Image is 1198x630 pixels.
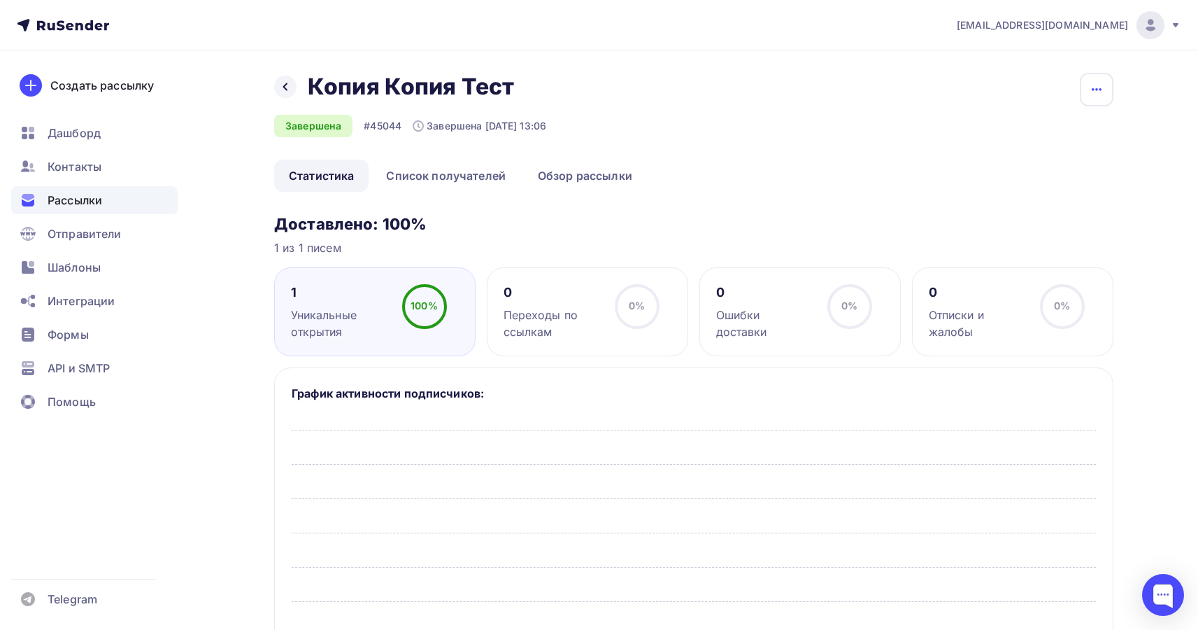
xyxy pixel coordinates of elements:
[274,160,369,192] a: Статистика
[841,300,857,311] span: 0%
[48,125,101,141] span: Дашборд
[11,253,178,281] a: Шаблоны
[411,300,438,311] span: 100%
[50,77,154,94] div: Создать рассылку
[371,160,520,192] a: Список получателей
[48,259,101,276] span: Шаблоны
[504,284,602,301] div: 0
[308,73,514,101] h2: Копия Копия Тест
[274,239,1113,256] div: 1 из 1 писем
[48,225,122,242] span: Отправители
[48,393,96,410] span: Помощь
[957,11,1181,39] a: [EMAIL_ADDRESS][DOMAIN_NAME]
[48,192,102,209] span: Рассылки
[11,119,178,147] a: Дашборд
[48,293,115,309] span: Интеграции
[929,307,1027,340] div: Отписки и жалобы
[957,18,1128,32] span: [EMAIL_ADDRESS][DOMAIN_NAME]
[11,186,178,214] a: Рассылки
[11,220,178,248] a: Отправители
[364,119,401,133] div: #45044
[291,307,390,340] div: Уникальные открытия
[716,284,815,301] div: 0
[11,321,178,349] a: Формы
[48,591,97,608] span: Telegram
[716,307,815,340] div: Ошибки доставки
[929,284,1027,301] div: 0
[274,214,1113,234] h3: Доставлено: 100%
[48,326,89,343] span: Формы
[629,300,645,311] span: 0%
[292,385,1096,402] h5: График активности подписчиков:
[523,160,647,192] a: Обзор рассылки
[413,119,546,133] div: Завершена [DATE] 13:06
[1054,300,1070,311] span: 0%
[291,284,390,301] div: 1
[504,307,602,340] div: Переходы по ссылкам
[274,115,352,137] div: Завершена
[48,360,110,377] span: API и SMTP
[11,153,178,181] a: Контакты
[48,158,101,175] span: Контакты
